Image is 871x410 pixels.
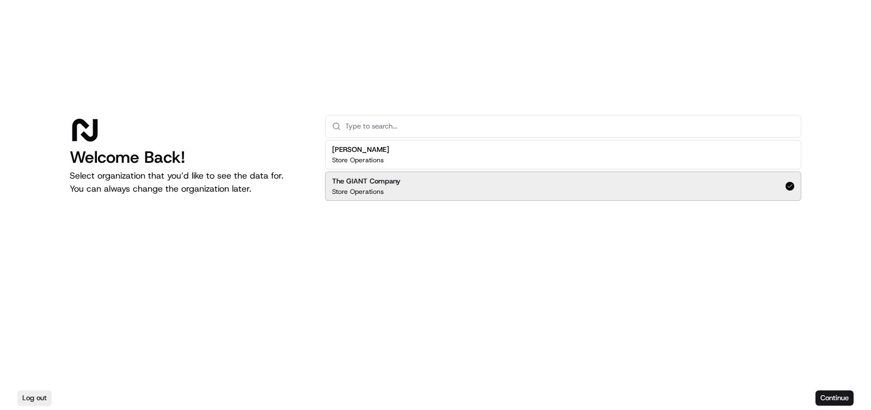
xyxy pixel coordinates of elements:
p: Select organization that you’d like to see the data for. You can always change the organization l... [70,169,308,195]
h1: Welcome Back! [70,148,308,167]
input: Type to search... [345,115,794,137]
h2: [PERSON_NAME] [332,145,389,155]
button: Continue [815,390,854,406]
button: Log out [17,390,52,406]
div: Suggestions [325,138,801,203]
p: Store Operations [332,187,384,196]
p: Store Operations [332,156,384,164]
h2: The GIANT Company [332,176,401,186]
